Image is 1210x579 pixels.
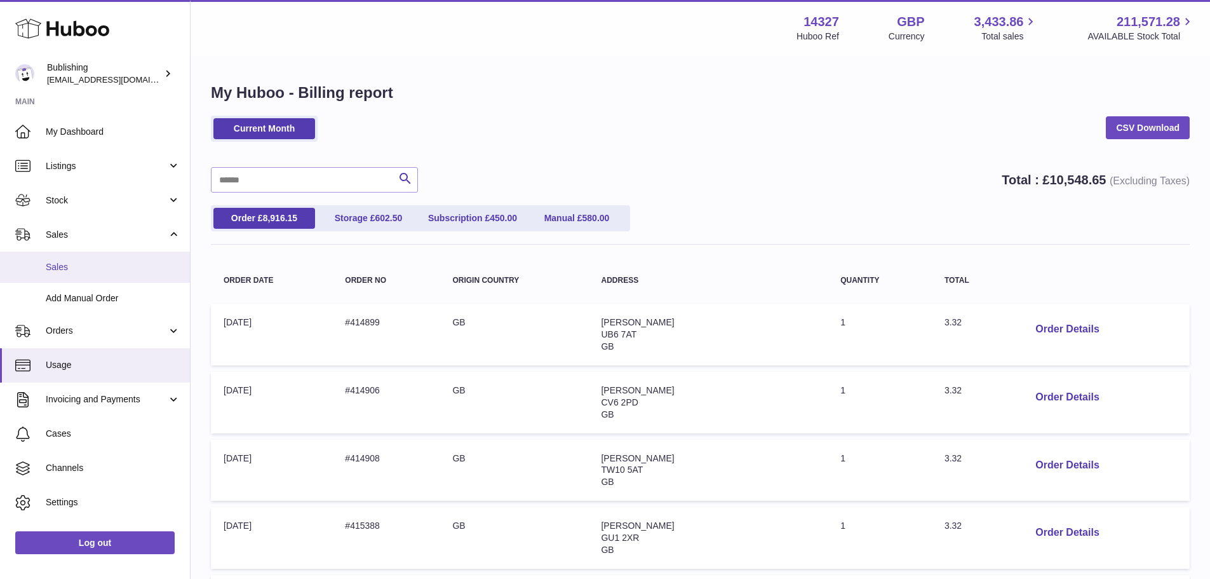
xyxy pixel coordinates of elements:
[582,213,610,223] span: 580.00
[601,397,638,407] span: CV6 2PD
[211,304,332,365] td: [DATE]
[263,213,298,223] span: 8,916.15
[1049,173,1106,187] span: 10,548.65
[46,393,167,405] span: Invoicing and Payments
[981,31,1038,43] span: Total sales
[46,261,180,273] span: Sales
[601,329,636,339] span: UB6 7AT
[828,304,932,365] td: 1
[944,385,962,395] span: 3.32
[1025,520,1109,546] button: Order Details
[974,13,1024,31] span: 3,433.86
[588,264,828,297] th: Address
[490,213,517,223] span: 450.00
[1106,116,1190,139] a: CSV Download
[828,372,932,433] td: 1
[332,264,440,297] th: Order no
[526,208,628,229] a: Manual £580.00
[601,409,614,419] span: GB
[375,213,402,223] span: 602.50
[828,264,932,297] th: Quantity
[601,477,614,487] span: GB
[932,264,1012,297] th: Total
[944,521,962,531] span: 3.32
[440,507,588,569] td: GB
[46,160,167,172] span: Listings
[332,372,440,433] td: #414906
[46,292,180,304] span: Add Manual Order
[211,264,332,297] th: Order Date
[211,507,332,569] td: [DATE]
[1087,13,1195,43] a: 211,571.28 AVAILABLE Stock Total
[1025,453,1109,479] button: Order Details
[1087,31,1195,43] span: AVAILABLE Stock Total
[1002,173,1190,187] strong: Total : £
[46,359,180,371] span: Usage
[422,208,523,229] a: Subscription £450.00
[944,453,962,463] span: 3.32
[211,83,1190,103] h1: My Huboo - Billing report
[318,208,419,229] a: Storage £602.50
[15,531,175,554] a: Log out
[47,62,161,86] div: Bublishing
[47,74,187,85] span: [EMAIL_ADDRESS][DOMAIN_NAME]
[213,118,315,139] a: Current Month
[46,325,167,337] span: Orders
[46,496,180,508] span: Settings
[213,208,315,229] a: Order £8,916.15
[803,13,839,31] strong: 14327
[332,304,440,365] td: #414899
[601,341,614,351] span: GB
[1117,13,1180,31] span: 211,571.28
[1025,317,1109,343] button: Order Details
[601,453,674,463] span: [PERSON_NAME]
[974,13,1039,43] a: 3,433.86 Total sales
[944,317,962,327] span: 3.32
[889,31,925,43] div: Currency
[828,440,932,501] td: 1
[46,462,180,474] span: Channels
[601,533,639,543] span: GU1 2XR
[332,440,440,501] td: #414908
[440,372,588,433] td: GB
[897,13,924,31] strong: GBP
[46,194,167,207] span: Stock
[601,317,674,327] span: [PERSON_NAME]
[46,126,180,138] span: My Dashboard
[332,507,440,569] td: #415388
[601,465,643,475] span: TW10 5AT
[46,428,180,440] span: Cases
[440,304,588,365] td: GB
[601,545,614,555] span: GB
[440,264,588,297] th: Origin Country
[601,521,674,531] span: [PERSON_NAME]
[828,507,932,569] td: 1
[46,229,167,241] span: Sales
[1025,385,1109,411] button: Order Details
[797,31,839,43] div: Huboo Ref
[601,385,674,395] span: [PERSON_NAME]
[1110,175,1190,186] span: (Excluding Taxes)
[211,372,332,433] td: [DATE]
[15,64,34,83] img: internalAdmin-14327@internal.huboo.com
[211,440,332,501] td: [DATE]
[440,440,588,501] td: GB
